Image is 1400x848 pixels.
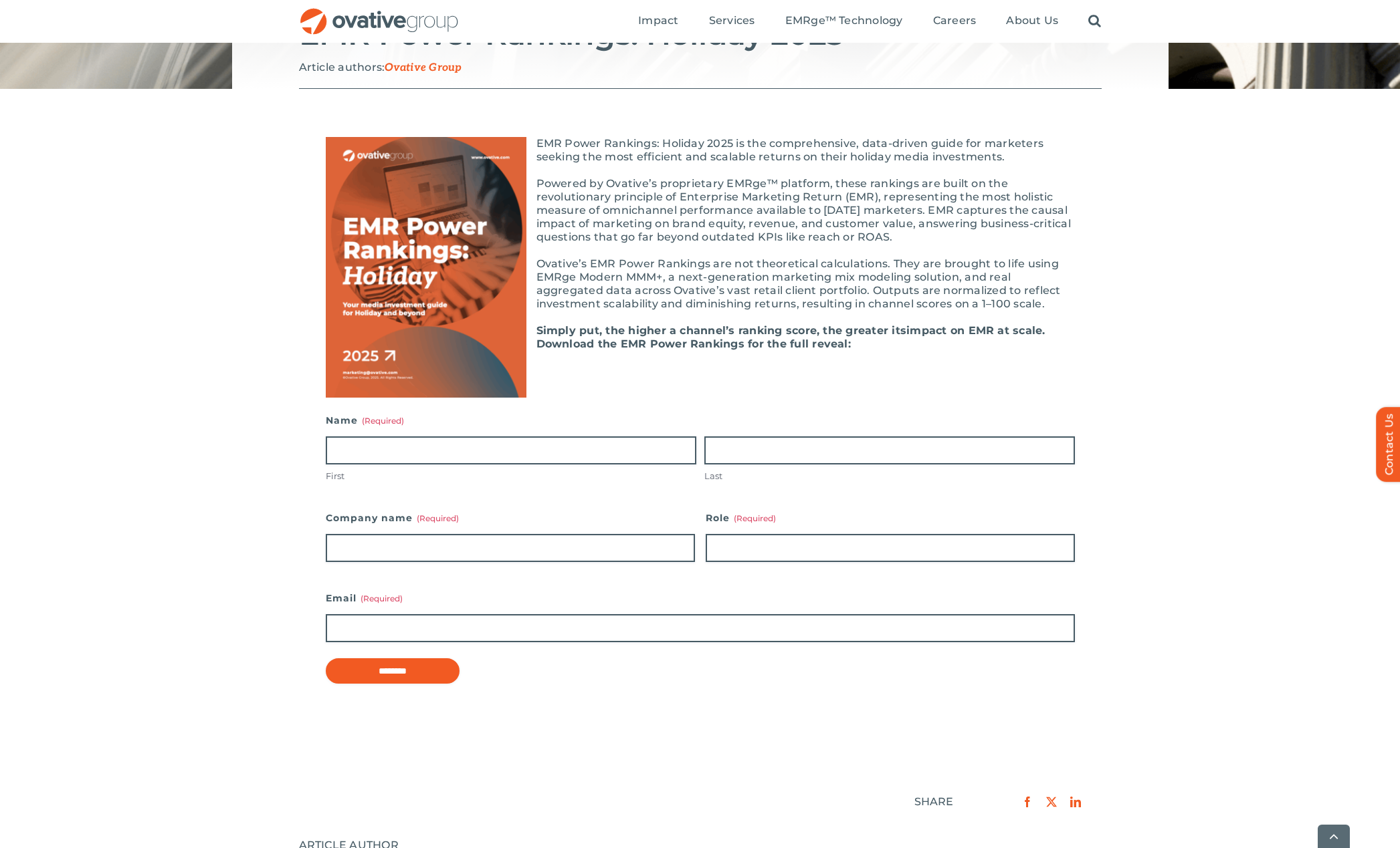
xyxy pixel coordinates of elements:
label: First [326,470,696,482]
p: EMR Power Rankings: Holiday 2025 is the comprehensive, data-driven guide for marketers seeking th... [326,137,1075,164]
b: Simply put, the higher a channel’s ranking score, the greater its [536,324,907,337]
a: Facebook [1015,793,1039,811]
a: About Us [1006,14,1058,29]
a: OG_Full_horizontal_RGB [299,7,460,19]
b: impact on EMR at scale. Download the EMR Power Rankings for the full reveal: [536,324,1045,350]
span: Careers [933,14,977,27]
span: Services [709,14,755,27]
legend: Name [326,411,404,430]
a: LinkedIn [1064,793,1088,811]
p: Article authors: [299,61,1102,75]
div: SHARE [914,795,954,809]
span: EMRge™ Technology [785,14,903,27]
span: Impact [638,14,678,27]
a: Impact [638,14,678,29]
label: Role [706,509,1075,527]
span: (Required) [734,513,776,523]
span: About Us [1006,14,1058,27]
p: Powered by Ovative’s proprietary EMRge™ platform, these rankings are built on the revolutionary p... [326,177,1075,244]
a: Search [1088,14,1101,29]
label: Company name [326,509,695,527]
a: EMRge™ Technology [785,14,903,29]
p: Ovative’s EMR Power Rankings are not theoretical calculations. They are brought to life using EMR... [326,257,1075,311]
span: Ovative Group [385,61,462,74]
h2: EMR Power Rankings: Holiday 2025 [299,17,1102,51]
span: (Required) [361,593,403,603]
a: X [1039,793,1064,811]
span: (Required) [362,416,404,426]
a: Careers [933,14,977,29]
label: Last [704,470,1075,482]
label: Email [326,589,1075,607]
span: (Required) [417,513,459,523]
a: Services [709,14,755,29]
